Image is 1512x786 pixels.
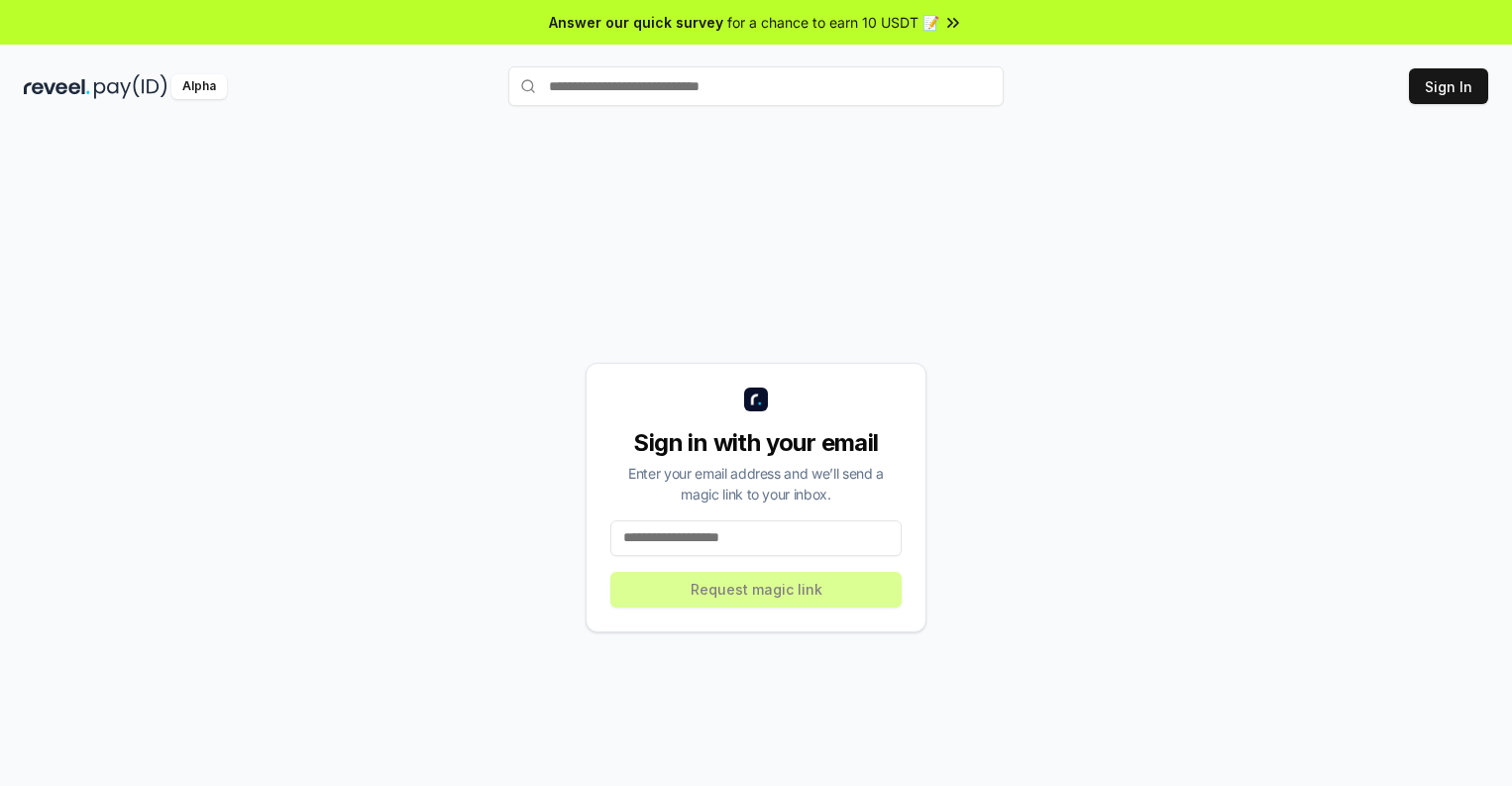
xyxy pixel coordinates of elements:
[171,74,227,99] div: Alpha
[610,463,902,505] div: Enter your email address and we’ll send a magic link to your inbox.
[549,12,723,33] span: Answer our quick survey
[727,12,939,33] span: for a chance to earn 10 USDT 📝
[744,388,768,411] img: logo_small
[1409,68,1488,104] button: Sign In
[24,74,90,99] img: reveel_dark
[610,427,902,459] div: Sign in with your email
[94,74,167,99] img: pay_id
